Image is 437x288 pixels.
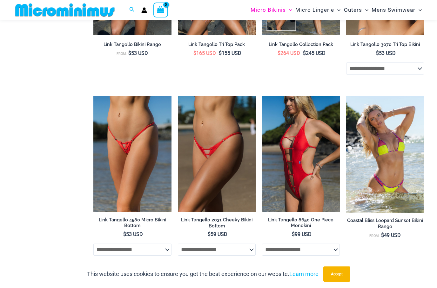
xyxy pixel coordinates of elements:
span: Menu Toggle [286,2,292,18]
h2: Link Tangello 4580 Micro Bikini Bottom [93,217,171,229]
a: Micro LingerieMenu ToggleMenu Toggle [294,2,342,18]
a: Link Tangello 2031 Cheeky Bikini Bottom [178,217,256,231]
img: Link Tangello 4580 Micro 01 [93,96,171,213]
span: $ [123,231,126,237]
h2: Link Tangello 8650 One Piece Monokini [262,217,340,229]
h2: Link Tangello Collection Pack [262,42,340,48]
bdi: 99 USD [292,231,312,237]
img: Link Tangello 2031 Cheeky 01 [178,96,256,213]
span: Menu Toggle [362,2,368,18]
span: $ [381,232,384,238]
a: Account icon link [141,7,147,13]
a: Learn more [289,271,319,277]
a: Link Tangello 3070 Tri Top Bikini [346,42,424,50]
a: Link Tangello Bikini Range [93,42,171,50]
a: Coastal Bliss Leopard Sunset Bikini Range [346,218,424,232]
bdi: 49 USD [381,232,401,238]
span: $ [303,50,306,56]
span: Menu Toggle [415,2,422,18]
span: From: [117,52,127,56]
h2: Link Tangello 3070 Tri Top Bikini [346,42,424,48]
bdi: 165 USD [193,50,216,56]
img: Coastal Bliss Leopard Sunset 3171 Tri Top 4371 Thong Bikini 06 [346,96,424,213]
span: Outers [344,2,362,18]
bdi: 53 USD [376,50,396,56]
h2: Link Tangello Bikini Range [93,42,171,48]
span: $ [292,231,295,237]
h2: Coastal Bliss Leopard Sunset Bikini Range [346,218,424,229]
bdi: 53 USD [123,231,143,237]
a: Link Tangello 8650 One Piece Monokini [262,217,340,231]
img: MM SHOP LOGO FLAT [13,3,117,17]
a: Search icon link [129,6,135,14]
a: View Shopping Cart, empty [153,3,168,17]
span: Mens Swimwear [372,2,415,18]
a: Link Tangello 8650 One Piece Monokini 11Link Tangello 8650 One Piece Monokini 12Link Tangello 865... [262,96,340,213]
bdi: 53 USD [128,50,148,56]
nav: Site Navigation [248,1,424,19]
p: This website uses cookies to ensure you get the best experience on our website. [87,269,319,279]
span: From: [369,234,380,238]
a: Mens SwimwearMenu ToggleMenu Toggle [370,2,423,18]
span: $ [208,231,211,237]
span: Menu Toggle [334,2,340,18]
bdi: 245 USD [303,50,326,56]
a: Link Tangello Collection Pack [262,42,340,50]
bdi: 155 USD [219,50,241,56]
a: Coastal Bliss Leopard Sunset 3171 Tri Top 4371 Thong Bikini 06Coastal Bliss Leopard Sunset 3171 T... [346,96,424,213]
bdi: 59 USD [208,231,227,237]
button: Accept [323,266,350,282]
span: Micro Bikinis [251,2,286,18]
span: $ [376,50,379,56]
a: Link Tangello 4580 Micro Bikini Bottom [93,217,171,231]
a: Micro BikinisMenu ToggleMenu Toggle [249,2,294,18]
img: Link Tangello 8650 One Piece Monokini 11 [262,96,340,213]
span: $ [278,50,280,56]
a: Link Tangello 2031 Cheeky 01Link Tangello 2031 Cheeky 02Link Tangello 2031 Cheeky 02 [178,96,256,213]
h2: Link Tangello Tri Top Pack [178,42,256,48]
bdi: 264 USD [278,50,300,56]
span: $ [128,50,131,56]
a: Link Tangello Tri Top Pack [178,42,256,50]
span: $ [193,50,196,56]
span: $ [219,50,222,56]
a: Link Tangello 4580 Micro 01Link Tangello 4580 Micro 02Link Tangello 4580 Micro 02 [93,96,171,213]
a: OutersMenu ToggleMenu Toggle [342,2,370,18]
h2: Link Tangello 2031 Cheeky Bikini Bottom [178,217,256,229]
span: Micro Lingerie [295,2,334,18]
